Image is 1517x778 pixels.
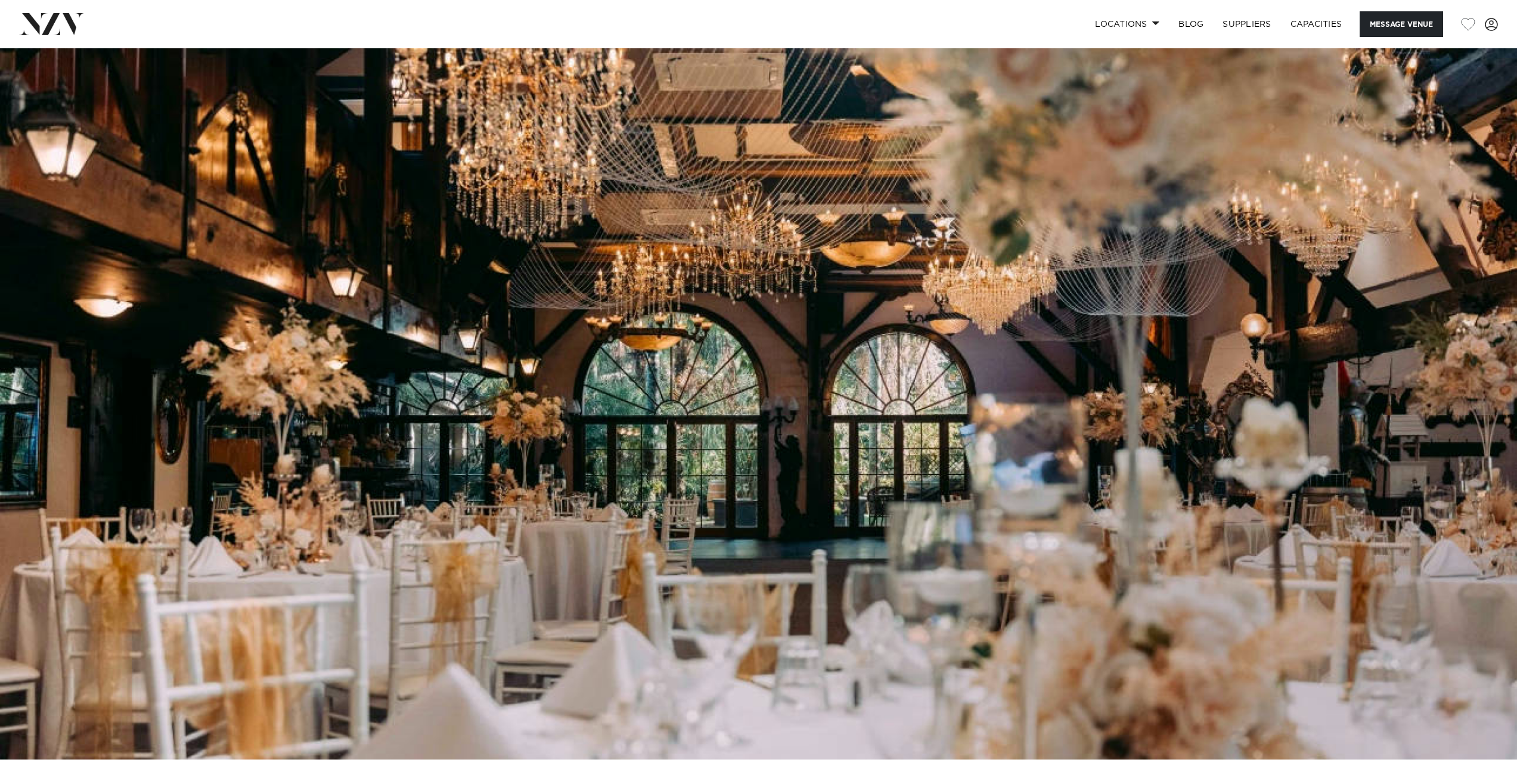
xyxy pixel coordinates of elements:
a: BLOG [1169,11,1213,37]
a: SUPPLIERS [1213,11,1280,37]
a: Capacities [1281,11,1352,37]
a: Locations [1085,11,1169,37]
button: Message Venue [1360,11,1443,37]
img: nzv-logo.png [19,13,84,35]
